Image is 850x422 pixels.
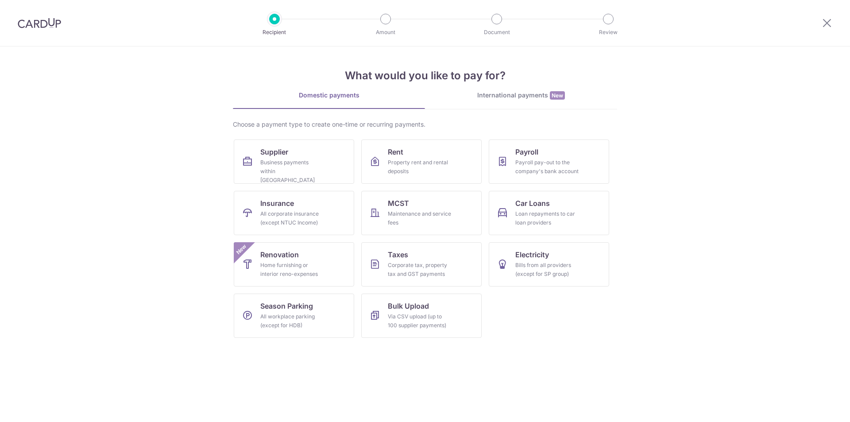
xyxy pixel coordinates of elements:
[233,120,617,129] div: Choose a payment type to create one-time or recurring payments.
[260,209,324,227] div: All corporate insurance (except NTUC Income)
[515,198,550,209] span: Car Loans
[388,158,452,176] div: Property rent and rental deposits
[361,139,482,184] a: RentProperty rent and rental deposits
[388,147,403,157] span: Rent
[260,158,324,185] div: Business payments within [GEOGRAPHIC_DATA]
[576,28,641,37] p: Review
[388,209,452,227] div: Maintenance and service fees
[515,249,549,260] span: Electricity
[18,18,61,28] img: CardUp
[489,191,609,235] a: Car LoansLoan repayments to car loan providers
[260,249,299,260] span: Renovation
[233,91,425,100] div: Domestic payments
[234,242,354,286] a: RenovationHome furnishing or interior reno-expensesNew
[361,242,482,286] a: TaxesCorporate tax, property tax and GST payments
[388,249,408,260] span: Taxes
[234,242,249,257] span: New
[388,261,452,279] div: Corporate tax, property tax and GST payments
[489,139,609,184] a: PayrollPayroll pay-out to the company's bank account
[515,209,579,227] div: Loan repayments to car loan providers
[515,158,579,176] div: Payroll pay-out to the company's bank account
[260,312,324,330] div: All workplace parking (except for HDB)
[425,91,617,100] div: International payments
[233,68,617,84] h4: What would you like to pay for?
[234,139,354,184] a: SupplierBusiness payments within [GEOGRAPHIC_DATA]
[260,261,324,279] div: Home furnishing or interior reno-expenses
[388,301,429,311] span: Bulk Upload
[353,28,418,37] p: Amount
[388,312,452,330] div: Via CSV upload (up to 100 supplier payments)
[260,198,294,209] span: Insurance
[515,261,579,279] div: Bills from all providers (except for SP group)
[234,294,354,338] a: Season ParkingAll workplace parking (except for HDB)
[234,191,354,235] a: InsuranceAll corporate insurance (except NTUC Income)
[464,28,529,37] p: Document
[388,198,409,209] span: MCST
[550,91,565,100] span: New
[242,28,307,37] p: Recipient
[489,242,609,286] a: ElectricityBills from all providers (except for SP group)
[515,147,538,157] span: Payroll
[260,301,313,311] span: Season Parking
[361,191,482,235] a: MCSTMaintenance and service fees
[260,147,288,157] span: Supplier
[361,294,482,338] a: Bulk UploadVia CSV upload (up to 100 supplier payments)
